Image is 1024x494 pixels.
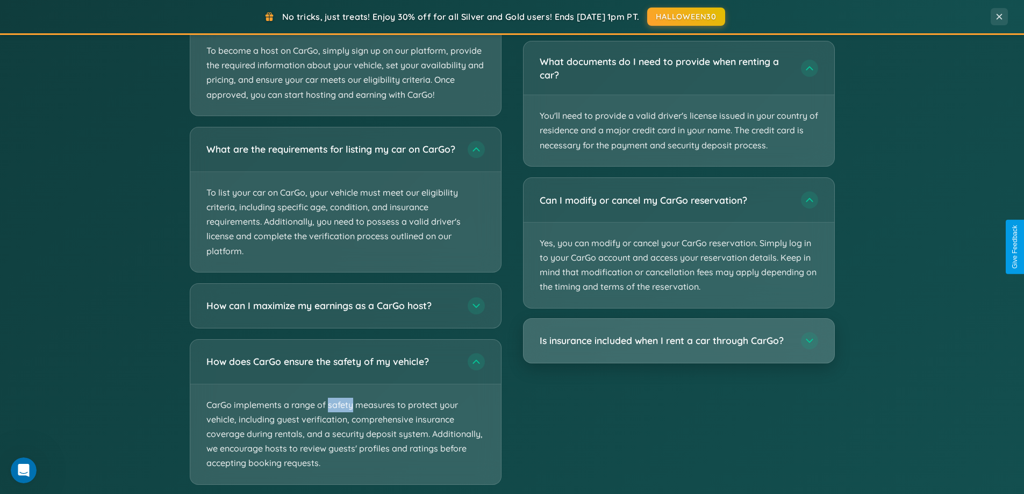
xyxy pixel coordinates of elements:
[647,8,725,26] button: HALLOWEEN30
[540,55,790,81] h3: What documents do I need to provide when renting a car?
[190,384,501,484] p: CarGo implements a range of safety measures to protect your vehicle, including guest verification...
[282,11,639,22] span: No tricks, just treats! Enjoy 30% off for all Silver and Gold users! Ends [DATE] 1pm PT.
[540,334,790,347] h3: Is insurance included when I rent a car through CarGo?
[1011,225,1019,269] div: Give Feedback
[206,355,457,368] h3: How does CarGo ensure the safety of my vehicle?
[524,95,834,166] p: You'll need to provide a valid driver's license issued in your country of residence and a major c...
[190,30,501,116] p: To become a host on CarGo, simply sign up on our platform, provide the required information about...
[11,457,37,483] iframe: Intercom live chat
[190,172,501,272] p: To list your car on CarGo, your vehicle must meet our eligibility criteria, including specific ag...
[206,142,457,156] h3: What are the requirements for listing my car on CarGo?
[206,299,457,312] h3: How can I maximize my earnings as a CarGo host?
[524,223,834,308] p: Yes, you can modify or cancel your CarGo reservation. Simply log in to your CarGo account and acc...
[540,194,790,207] h3: Can I modify or cancel my CarGo reservation?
